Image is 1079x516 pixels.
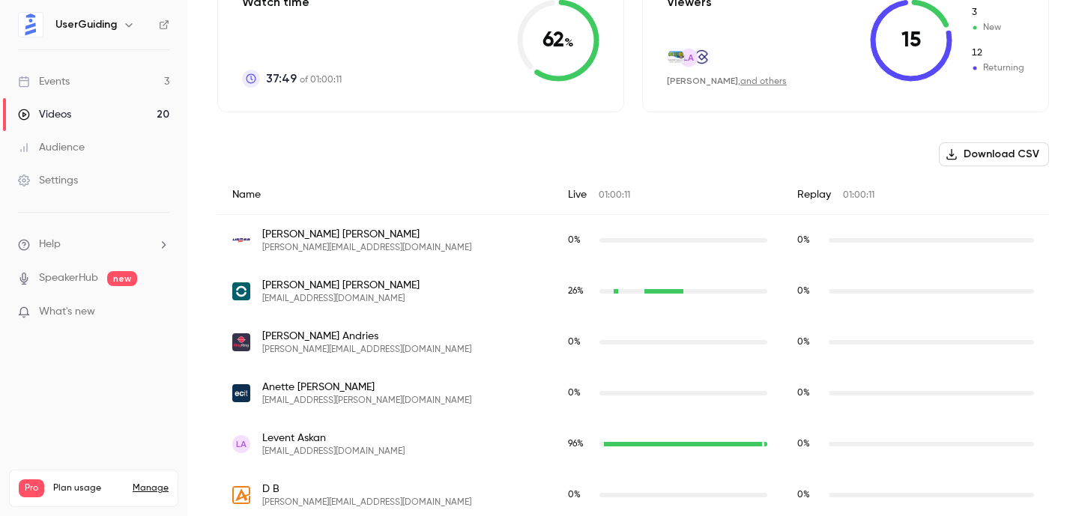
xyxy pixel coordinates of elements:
a: and others [740,77,787,86]
span: 0 % [797,287,810,296]
span: Live watch time [568,386,592,400]
div: mohamed.ali@usssa.org [217,215,1049,267]
span: 01:00:11 [599,191,630,200]
span: 26 % [568,287,584,296]
span: Pro [19,479,44,497]
span: Live watch time [568,336,592,349]
span: D B [262,482,471,497]
span: 0 % [797,440,810,449]
img: eondental.com [232,282,250,300]
img: UserGuiding [19,13,43,37]
span: 0 % [568,338,581,347]
span: Levent Askan [262,431,405,446]
span: Replay watch time [797,437,821,451]
img: okie811.org [668,49,684,65]
iframe: Noticeable Trigger [151,306,169,319]
span: new [107,271,137,286]
span: 0 % [568,389,581,398]
span: Returning [970,46,1024,60]
a: SpeakerHub [39,270,98,286]
span: [PERSON_NAME][EMAIL_ADDRESS][DOMAIN_NAME] [262,344,471,356]
span: [PERSON_NAME] [PERSON_NAME] [262,278,420,293]
img: contentsquare.com [693,49,710,65]
div: Audience [18,140,85,155]
span: 0 % [797,236,810,245]
a: Manage [133,482,169,494]
img: 4allportal.com [232,486,250,504]
span: Anette [PERSON_NAME] [262,380,471,395]
div: anette.arnesen@ecit.no [217,368,1049,419]
span: New [970,21,1024,34]
span: Replay watch time [797,488,821,502]
div: Events [18,74,70,89]
div: y.alsaif@eondental.com [217,266,1049,317]
span: [EMAIL_ADDRESS][DOMAIN_NAME] [262,293,420,305]
span: 37:49 [266,70,297,88]
span: [EMAIL_ADDRESS][PERSON_NAME][DOMAIN_NAME] [262,395,471,407]
span: LA [683,51,694,64]
span: 01:00:11 [843,191,874,200]
span: Returning [970,61,1024,75]
span: 0 % [797,491,810,500]
span: 0 % [568,236,581,245]
span: [EMAIL_ADDRESS][DOMAIN_NAME] [262,446,405,458]
span: Replay watch time [797,336,821,349]
li: help-dropdown-opener [18,237,169,252]
span: LA [236,437,247,451]
h6: UserGuiding [55,17,117,32]
span: 0 % [568,491,581,500]
div: d.andries@ringring.be [217,317,1049,368]
span: [PERSON_NAME] [PERSON_NAME] [262,227,471,242]
img: ecit.no [232,384,250,402]
div: Videos [18,107,71,122]
span: [PERSON_NAME][EMAIL_ADDRESS][DOMAIN_NAME] [262,242,471,254]
span: New [970,6,1024,19]
div: Replay [782,175,1049,215]
span: Replay watch time [797,234,821,247]
span: [PERSON_NAME][EMAIL_ADDRESS][DOMAIN_NAME] [262,497,471,509]
span: Replay watch time [797,386,821,400]
p: of 01:00:11 [266,70,342,88]
span: What's new [39,304,95,320]
span: Live watch time [568,285,592,298]
img: ringring.be [232,333,250,351]
div: leventaskan@gmail.com [217,419,1049,470]
span: Replay watch time [797,285,821,298]
img: usssa.org [232,238,250,243]
span: Live watch time [568,488,592,502]
div: Live [553,175,782,215]
button: Download CSV [939,142,1049,166]
span: [PERSON_NAME] [667,76,738,86]
span: 96 % [568,440,584,449]
div: Settings [18,173,78,188]
span: Plan usage [53,482,124,494]
span: Live watch time [568,437,592,451]
span: 0 % [797,338,810,347]
div: , [667,75,787,88]
span: Live watch time [568,234,592,247]
span: [PERSON_NAME] Andries [262,329,471,344]
span: Help [39,237,61,252]
div: Name [217,175,553,215]
span: 0 % [797,389,810,398]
